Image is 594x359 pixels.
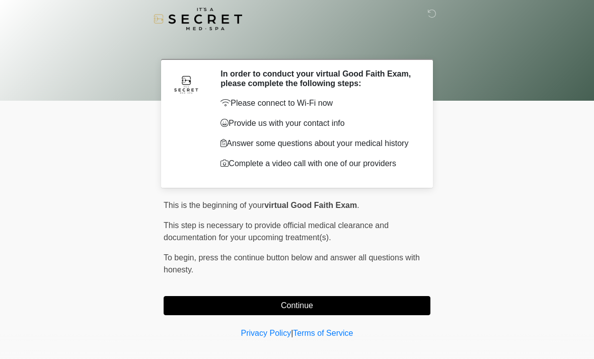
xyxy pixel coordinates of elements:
a: | [291,329,293,337]
span: press the continue button below and answer all questions with honesty. [164,253,420,274]
span: This is the beginning of your [164,201,264,209]
h1: ‎ ‎ [156,36,438,55]
span: . [357,201,359,209]
p: Please connect to Wi-Fi now [220,97,415,109]
a: Privacy Policy [241,329,291,337]
img: It's A Secret Med Spa Logo [154,8,242,30]
span: This step is necessary to provide official medical clearance and documentation for your upcoming ... [164,221,389,242]
a: Terms of Service [293,329,353,337]
span: To begin, [164,253,198,262]
h2: In order to conduct your virtual Good Faith Exam, please complete the following steps: [220,69,415,88]
img: Agent Avatar [171,69,201,99]
p: Answer some questions about your medical history [220,137,415,150]
p: Complete a video call with one of our providers [220,158,415,170]
strong: virtual Good Faith Exam [264,201,357,209]
button: Continue [164,296,430,315]
p: Provide us with your contact info [220,117,415,129]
